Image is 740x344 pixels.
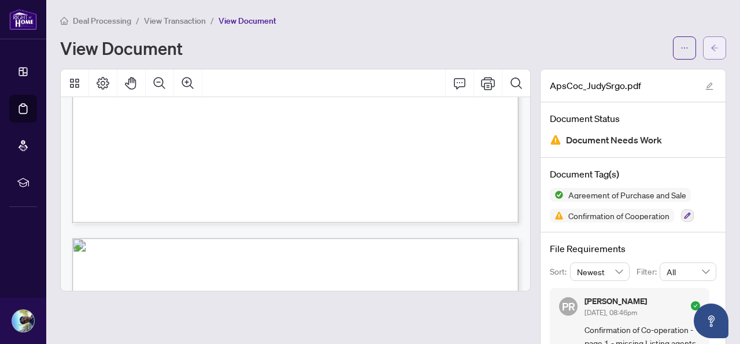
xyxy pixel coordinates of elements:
[136,14,139,27] li: /
[667,263,709,280] span: All
[73,16,131,26] span: Deal Processing
[694,304,728,338] button: Open asap
[680,44,689,52] span: ellipsis
[550,242,716,256] h4: File Requirements
[219,16,276,26] span: View Document
[550,134,561,146] img: Document Status
[711,44,719,52] span: arrow-left
[60,17,68,25] span: home
[550,209,564,223] img: Status Icon
[12,310,34,332] img: Profile Icon
[577,263,623,280] span: Newest
[562,298,575,315] span: PR
[144,16,206,26] span: View Transaction
[566,132,662,148] span: Document Needs Work
[564,191,691,199] span: Agreement of Purchase and Sale
[550,265,570,278] p: Sort:
[60,39,183,57] h1: View Document
[9,9,37,30] img: logo
[705,82,713,90] span: edit
[637,265,660,278] p: Filter:
[584,297,647,305] h5: [PERSON_NAME]
[584,308,637,317] span: [DATE], 08:46pm
[564,212,674,220] span: Confirmation of Cooperation
[550,167,716,181] h4: Document Tag(s)
[691,301,700,310] span: check-circle
[550,112,716,125] h4: Document Status
[210,14,214,27] li: /
[550,188,564,202] img: Status Icon
[550,79,641,93] span: ApsCoc_JudySrgo.pdf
